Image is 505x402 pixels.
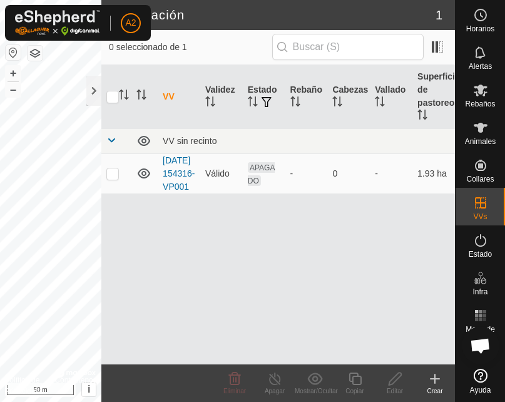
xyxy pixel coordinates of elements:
[290,98,300,108] p-sorticon: Activar para ordenar
[28,46,43,61] button: Capas del Mapa
[158,65,200,129] th: VV
[412,65,455,129] th: Superficie de pastoreo
[375,98,385,108] p-sorticon: Activar para ordenar
[136,91,146,101] p-sorticon: Activar para ordenar
[200,153,243,193] td: Válido
[200,65,243,129] th: Validez
[466,25,494,33] span: Horarios
[375,386,415,396] div: Editar
[223,388,246,394] span: Eliminar
[370,65,412,129] th: Vallado
[469,250,492,258] span: Estado
[462,327,499,364] div: Chat abierto
[163,136,450,146] div: VV sin recinto
[205,98,215,108] p-sorticon: Activar para ordenar
[327,153,370,193] td: 0
[248,162,275,186] span: APAGADO
[248,98,258,108] p-sorticon: Activar para ordenar
[6,45,21,60] button: Restablecer Mapa
[6,66,21,81] button: +
[417,111,427,121] p-sorticon: Activar para ordenar
[469,63,492,70] span: Alertas
[125,16,136,29] span: A2
[285,65,328,129] th: Rebaño
[466,175,494,183] span: Collares
[15,10,100,36] img: Logo Gallagher
[109,41,272,54] span: 0 seleccionado de 1
[415,386,455,396] div: Crear
[272,34,424,60] input: Buscar (S)
[335,386,375,396] div: Copiar
[109,8,436,23] h2: En Rotación
[412,153,455,193] td: 1.93 ha
[119,91,129,101] p-sorticon: Activar para ordenar
[255,386,295,396] div: Apagar
[6,82,21,97] button: –
[465,138,496,145] span: Animales
[470,386,491,394] span: Ayuda
[436,6,442,24] span: 1
[163,155,195,192] a: [DATE] 154316-VP001
[459,326,502,341] span: Mapa de Calor
[332,98,342,108] p-sorticon: Activar para ordenar
[456,364,505,399] a: Ayuda
[4,374,39,397] a: Política de Privacidad
[465,100,495,108] span: Rebaños
[295,386,335,396] div: Mostrar/Ocultar
[473,213,487,220] span: VVs
[54,374,96,397] a: Contáctenos
[327,65,370,129] th: Cabezas
[370,153,412,193] td: -
[472,288,487,296] span: Infra
[243,65,285,129] th: Estado
[290,167,323,180] div: -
